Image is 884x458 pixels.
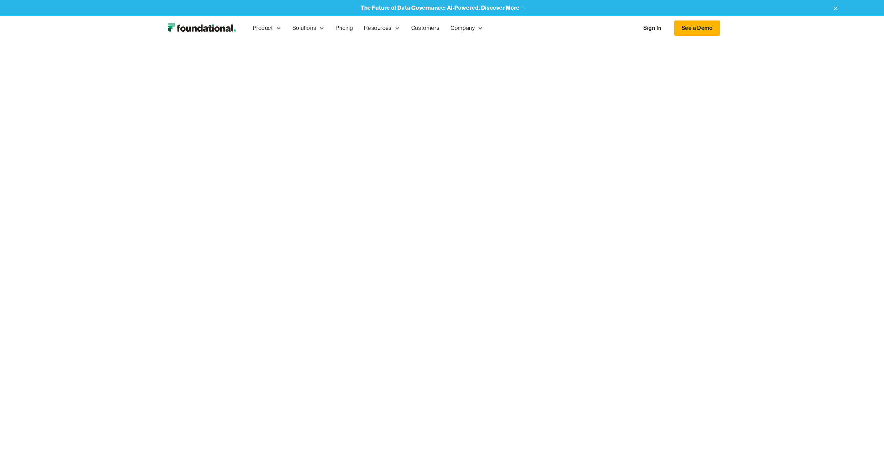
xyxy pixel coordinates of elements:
div: Company [451,24,475,33]
strong: The Future of Data Governance: AI-Powered. Discover More → [361,4,526,11]
a: Sign In [636,21,668,35]
div: Solutions [292,24,316,33]
a: The Future of Data Governance: AI-Powered. Discover More → [361,5,526,11]
img: Foundational Logo [164,21,239,35]
a: Pricing [330,17,358,40]
a: Customers [406,17,445,40]
div: Resources [364,24,391,33]
div: Product [247,17,287,40]
div: Product [253,24,273,33]
iframe: Chat Widget [849,425,884,458]
a: home [164,21,239,35]
div: Solutions [287,17,330,40]
div: Resources [358,17,405,40]
a: See a Demo [674,21,720,36]
div: Company [445,17,489,40]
